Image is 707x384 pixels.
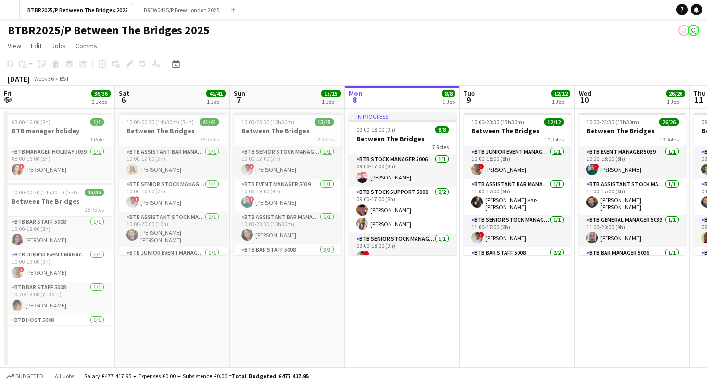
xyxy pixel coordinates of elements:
app-card-role: BTB Assistant Bar Manager 50061/110:00-17:00 (7h)[PERSON_NAME] [119,146,227,179]
app-card-role: BTB Junior Event Manager 50391/110:00-19:00 (9h)![PERSON_NAME] [4,249,112,282]
span: 12/12 [544,118,564,126]
span: 5 [2,94,12,105]
h3: BTB manager holiday [4,127,112,135]
app-job-card: 10:00-00:30 (14h30m) (Sat)35/35Between The Bridges25 RolesBTB Bar Staff 50081/110:00-18:00 (8h)[P... [4,183,112,325]
span: 12/12 [551,90,570,97]
button: BTBR2025/P Between The Bridges 2025 [20,0,136,19]
a: View [4,39,25,52]
button: BREW0425/P Brew London 2025 [136,0,227,19]
span: Sun [234,89,245,98]
app-card-role: BTB Senior Stock Manager 50061/110:00-17:00 (7h)![PERSON_NAME] [234,146,341,179]
button: Budgeted [5,371,45,382]
app-card-role: BTB Stock Manager 50061/109:00-17:00 (8h)[PERSON_NAME] [349,154,456,187]
span: 10:00-23:30 (13h30m) [586,118,639,126]
span: ! [19,267,25,272]
app-card-role: BTB Event Manager 50391/110:00-18:00 (8h)![PERSON_NAME] [579,146,686,179]
div: BST [60,75,69,82]
div: 2 Jobs [92,98,110,105]
span: 11 [692,94,706,105]
span: 9 [462,94,475,105]
span: ! [249,196,254,202]
span: 26 Roles [200,136,219,143]
span: ! [249,164,254,169]
app-card-role: BTB Bar Staff 50081/110:00-18:00 (8h)[PERSON_NAME] [4,217,112,249]
span: 8/8 [442,90,455,97]
app-card-role: BTB Bar Manager 50061/1 [579,247,686,280]
h3: Between The Bridges [234,127,341,135]
app-job-card: In progress09:00-18:00 (9h)8/8Between The Bridges7 RolesBTB Stock Manager 50061/109:00-17:00 (8h)... [349,113,456,255]
app-card-role: BTB Manager Holiday 50391/108:00-16:00 (8h)![PERSON_NAME] [4,146,112,179]
h3: Between The Bridges [579,127,686,135]
span: 41/41 [200,118,219,126]
span: Thu [694,89,706,98]
app-job-card: 08:00-16:00 (8h)1/1BTB manager holiday1 RoleBTB Manager Holiday 50391/108:00-16:00 (8h)![PERSON_N... [4,113,112,179]
span: ! [593,164,599,169]
app-card-role: BTB Junior Event Manager 50391/1 [119,247,227,280]
span: 1 Role [90,136,104,143]
span: Comms [76,41,97,50]
span: 35/35 [85,189,104,196]
a: Edit [27,39,46,52]
app-card-role: BTB Event Manager 50391/110:00-18:00 (8h)![PERSON_NAME] [234,179,341,212]
span: 19 Roles [659,136,679,143]
span: 10 [577,94,591,105]
span: 15/15 [321,90,341,97]
span: Wed [579,89,591,98]
span: Edit [31,41,42,50]
span: 10:00-23:30 (13h30m) [241,118,294,126]
app-card-role: BTB Senior Stock Manager 50061/110:00-17:00 (7h)![PERSON_NAME] [119,179,227,212]
span: Sat [119,89,129,98]
div: 10:00-23:30 (13h30m)12/12Between The Bridges10 RolesBTB Junior Event Manager 50391/110:00-18:00 (... [464,113,571,255]
span: 41/41 [206,90,226,97]
span: 10 Roles [544,136,564,143]
app-user-avatar: Amy Cane [688,25,699,36]
span: All jobs [53,372,76,380]
h1: BTBR2025/P Between The Bridges 2025 [8,23,210,38]
h3: Between The Bridges [464,127,571,135]
span: 08:00-16:00 (8h) [12,118,50,126]
app-card-role: BTB Bar Staff 50081/110:30-18:00 (7h30m)[PERSON_NAME] [4,282,112,315]
app-card-role: BTB Senior Stock Manager 50061/109:00-18:00 (9h)![PERSON_NAME] [349,233,456,266]
span: 26/26 [659,118,679,126]
div: 10:00-23:30 (13h30m)15/15Between The Bridges12 RolesBTB Senior Stock Manager 50061/110:00-17:00 (... [234,113,341,255]
span: ! [479,232,484,238]
span: 36/36 [91,90,111,97]
a: Comms [72,39,101,52]
span: ! [364,251,369,256]
app-card-role: BTB Senior Stock Manager 50061/111:00-17:00 (6h)![PERSON_NAME] [464,215,571,247]
span: 26/26 [666,90,685,97]
app-card-role: BTB Junior Event Manager 50391/110:00-18:00 (8h)![PERSON_NAME] [464,146,571,179]
span: 6 [117,94,129,105]
span: Mon [349,89,362,98]
div: 10:00-23:30 (13h30m)26/26Between The Bridges19 RolesBTB Event Manager 50391/110:00-18:00 (8h)![PE... [579,113,686,255]
app-card-role: BTB Assistant Stock Manager 50061/111:00-17:00 (6h)[PERSON_NAME] [PERSON_NAME] [579,179,686,215]
span: 15/15 [315,118,334,126]
span: 25 Roles [85,206,104,213]
app-card-role: BTB Assistant Stock Manager 50061/110:00-20:00 (10h)[PERSON_NAME] [PERSON_NAME] [119,212,227,247]
app-card-role: BTB General Manager 50391/111:00-20:00 (9h)[PERSON_NAME] [579,215,686,247]
div: 1 Job [322,98,340,105]
span: View [8,41,21,50]
span: 7 [232,94,245,105]
div: 1 Job [552,98,570,105]
app-job-card: 10:00-00:30 (14h30m) (Sun)41/41Between The Bridges26 RolesBTB Assistant Bar Manager 50061/110:00-... [119,113,227,255]
span: Fri [4,89,12,98]
span: 09:00-18:00 (9h) [356,126,395,133]
span: 8 [347,94,362,105]
span: Tue [464,89,475,98]
span: ! [19,164,25,169]
div: Salary £477 417.95 + Expenses £0.00 + Subsistence £0.00 = [84,372,309,380]
div: [DATE] [8,74,30,84]
h3: Between The Bridges [349,134,456,143]
h3: Between The Bridges [4,197,112,205]
span: 12 Roles [315,136,334,143]
app-card-role: BTB Bar Staff 50082/2 [464,247,571,294]
span: ! [479,164,484,169]
app-card-role: BTB Host 50081/110:30-18:00 (7h30m) [4,315,112,347]
app-user-avatar: Amy Cane [678,25,690,36]
span: 1/1 [90,118,104,126]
